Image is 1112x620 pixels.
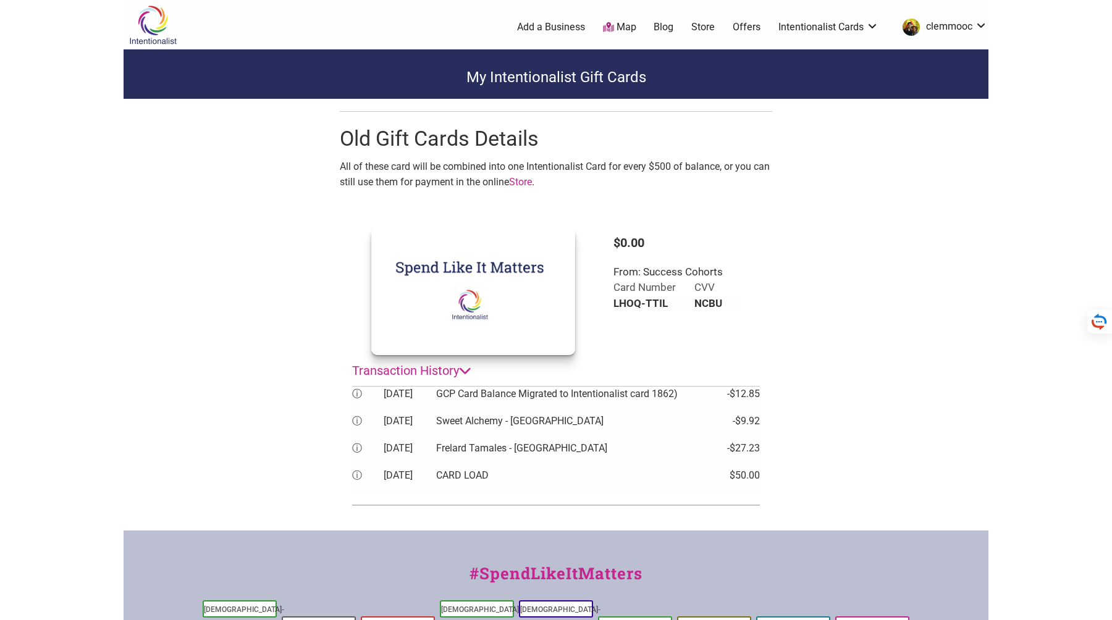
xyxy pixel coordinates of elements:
[352,415,362,427] span: ⓘ
[778,20,878,34] a: Intentionalist Cards
[723,468,760,495] td: $50.00
[613,297,668,309] b: LHOQ-TTIL
[124,49,988,99] div: My Intentionalist Gift Cards
[896,16,987,38] a: clemmooc
[384,441,436,468] td: [DATE]
[436,441,723,468] td: Frelard Tamales - [GEOGRAPHIC_DATA]
[352,355,760,387] summary: Transaction History
[352,388,362,400] span: ⓘ
[694,280,741,296] th: CVV
[613,264,741,280] div: From: Success Cohorts
[603,20,636,35] a: Map
[384,387,436,414] td: [DATE]
[613,280,694,296] th: Card Number
[691,20,715,34] a: Store
[371,227,575,355] img: card front design
[352,442,362,454] span: ⓘ
[352,469,362,481] span: ⓘ
[613,227,741,258] div: $0.00
[733,20,760,34] a: Offers
[436,414,723,441] td: Sweet Alchemy - [GEOGRAPHIC_DATA]
[436,468,723,495] td: CARD LOAD
[694,297,722,309] b: NCBU
[340,159,772,190] p: All of these card will be combined into one Intentionalist Card for every $500 of balance, or you...
[124,5,182,45] img: Intentionalist
[436,387,723,414] td: GCP Card Balance Migrated to Intentionalist card 1862)
[124,561,988,598] div: #SpendLikeItMatters
[340,124,772,154] h1: Old Gift Cards Details
[723,441,760,468] td: -$27.23
[723,414,760,441] td: -$9.92
[384,414,436,441] td: [DATE]
[654,20,673,34] a: Blog
[509,176,532,188] a: Store
[723,387,760,414] td: -$12.85
[384,468,436,495] td: [DATE]
[517,20,585,34] a: Add a Business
